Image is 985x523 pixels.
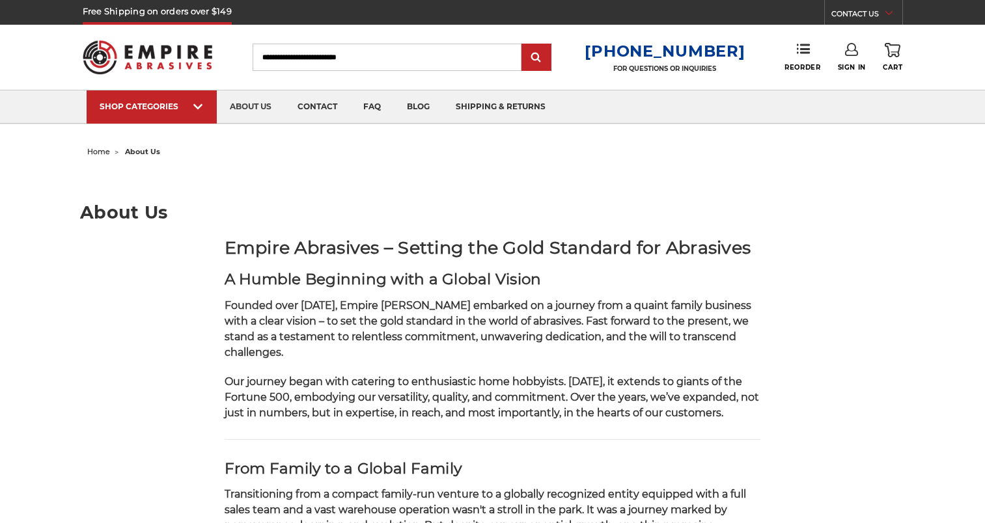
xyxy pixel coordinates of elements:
[225,237,751,258] strong: Empire Abrasives – Setting the Gold Standard for Abrasives
[350,90,394,124] a: faq
[225,375,759,419] span: Our journey began with catering to enthusiastic home hobbyists. [DATE], it extends to giants of t...
[217,90,284,124] a: about us
[83,32,213,83] img: Empire Abrasives
[784,63,820,72] span: Reorder
[883,63,902,72] span: Cart
[125,147,160,156] span: about us
[523,45,549,71] input: Submit
[225,459,462,477] strong: From Family to a Global Family
[784,43,820,71] a: Reorder
[831,7,902,25] a: CONTACT US
[838,63,866,72] span: Sign In
[443,90,559,124] a: shipping & returns
[585,64,745,73] p: FOR QUESTIONS OR INQUIRIES
[883,43,902,72] a: Cart
[585,42,745,60] a: [PHONE_NUMBER]
[284,90,350,124] a: contact
[394,90,443,124] a: blog
[100,101,204,111] div: SHOP CATEGORIES
[225,270,542,288] strong: A Humble Beginning with a Global Vision
[225,299,751,358] span: Founded over [DATE], Empire [PERSON_NAME] embarked on a journey from a quaint family business wit...
[87,147,110,156] a: home
[80,204,905,221] h1: About Us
